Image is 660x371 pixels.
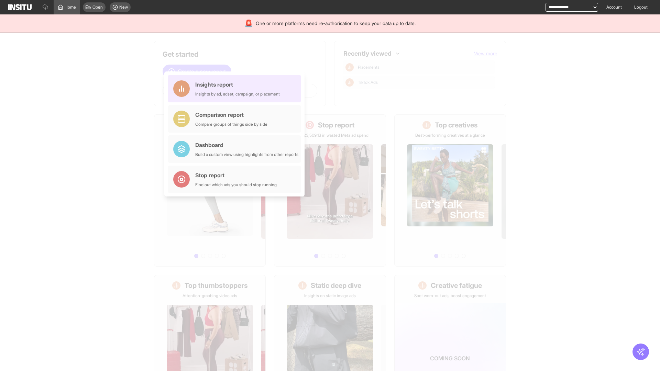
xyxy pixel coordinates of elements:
span: Open [92,4,103,10]
img: Logo [8,4,32,10]
div: Insights report [195,80,280,89]
div: Dashboard [195,141,298,149]
div: Stop report [195,171,277,179]
div: Build a custom view using highlights from other reports [195,152,298,157]
div: Insights by ad, adset, campaign, or placement [195,91,280,97]
div: 🚨 [244,19,253,28]
div: Comparison report [195,111,267,119]
div: Compare groups of things side by side [195,122,267,127]
span: New [119,4,128,10]
div: Find out which ads you should stop running [195,182,277,188]
span: One or more platforms need re-authorisation to keep your data up to date. [256,20,416,27]
span: Home [65,4,76,10]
